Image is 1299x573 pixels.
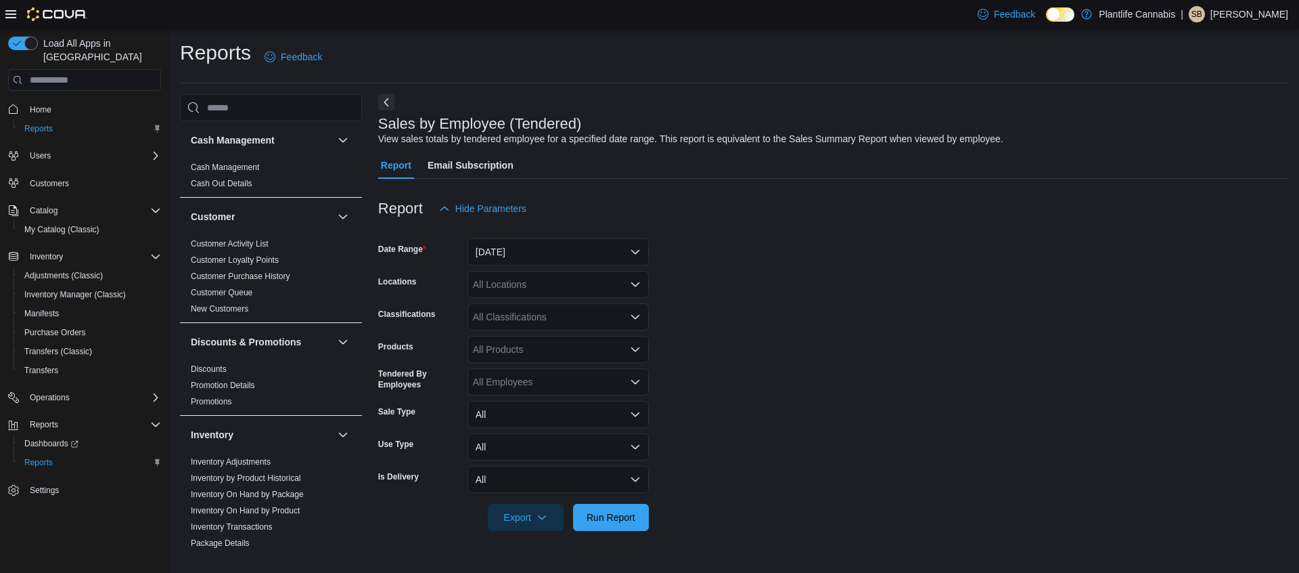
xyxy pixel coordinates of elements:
[630,377,641,387] button: Open list of options
[19,454,58,471] a: Reports
[24,100,161,117] span: Home
[1181,6,1183,22] p: |
[30,392,70,403] span: Operations
[24,389,161,406] span: Operations
[24,389,75,406] button: Operations
[19,221,161,238] span: My Catalog (Classic)
[30,150,51,161] span: Users
[24,249,68,265] button: Inventory
[14,285,166,304] button: Inventory Manager (Classic)
[24,123,53,134] span: Reports
[191,364,227,375] span: Discounts
[1189,6,1205,22] div: Samantha Berting
[19,436,84,452] a: Dashboards
[19,221,105,238] a: My Catalog (Classic)
[191,335,301,349] h3: Discounts & Promotions
[994,7,1035,21] span: Feedback
[1210,6,1288,22] p: [PERSON_NAME]
[191,381,255,390] a: Promotion Details
[3,415,166,434] button: Reports
[19,268,161,284] span: Adjustments (Classic)
[3,173,166,193] button: Customers
[378,94,394,110] button: Next
[191,179,252,188] a: Cash Out Details
[378,309,436,320] label: Classifications
[19,121,161,137] span: Reports
[24,327,86,338] span: Purchase Orders
[24,102,57,118] a: Home
[488,504,564,531] button: Export
[630,344,641,355] button: Open list of options
[281,50,322,64] span: Feedback
[191,163,259,172] a: Cash Management
[3,146,166,165] button: Users
[630,312,641,322] button: Open list of options
[19,268,108,284] a: Adjustments (Classic)
[19,343,161,360] span: Transfers (Classic)
[19,324,161,341] span: Purchase Orders
[24,175,74,192] a: Customers
[378,341,413,352] label: Products
[378,406,415,417] label: Sale Type
[19,454,161,471] span: Reports
[19,324,91,341] a: Purchase Orders
[14,323,166,342] button: Purchase Orders
[468,466,649,493] button: All
[191,522,273,532] a: Inventory Transactions
[19,362,64,379] a: Transfers
[30,205,58,216] span: Catalog
[24,203,63,219] button: Catalog
[428,152,514,179] span: Email Subscription
[378,276,417,287] label: Locations
[191,133,332,147] button: Cash Management
[24,148,161,164] span: Users
[14,266,166,285] button: Adjustments (Classic)
[191,210,235,224] h3: Customer
[180,361,362,415] div: Discounts & Promotions
[191,255,279,266] span: Customer Loyalty Points
[24,175,161,192] span: Customers
[191,272,290,281] a: Customer Purchase History
[191,473,301,483] a: Inventory by Product Historical
[3,99,166,119] button: Home
[24,482,161,498] span: Settings
[191,490,304,499] a: Inventory On Hand by Package
[191,457,271,467] span: Inventory Adjustments
[38,37,161,64] span: Load All Apps in [GEOGRAPHIC_DATA]
[14,304,166,323] button: Manifests
[335,334,351,350] button: Discounts & Promotions
[191,238,269,249] span: Customer Activity List
[191,303,248,314] span: New Customers
[191,505,300,516] span: Inventory On Hand by Product
[1046,7,1074,22] input: Dark Mode
[191,396,232,407] span: Promotions
[378,116,582,132] h3: Sales by Employee (Tendered)
[30,419,58,430] span: Reports
[27,7,87,21] img: Cova
[191,178,252,189] span: Cash Out Details
[24,417,161,433] span: Reports
[24,308,59,319] span: Manifests
[30,178,69,189] span: Customers
[191,133,275,147] h3: Cash Management
[19,286,161,303] span: Inventory Manager (Classic)
[378,471,419,482] label: Is Delivery
[381,152,411,179] span: Report
[972,1,1041,28] a: Feedback
[24,224,99,235] span: My Catalog (Classic)
[24,346,92,357] span: Transfers (Classic)
[14,434,166,453] a: Dashboards
[3,480,166,500] button: Settings
[630,279,641,290] button: Open list of options
[14,220,166,239] button: My Catalog (Classic)
[191,457,271,467] a: Inventory Adjustments
[19,305,161,322] span: Manifests
[191,473,301,484] span: Inventory by Product Historical
[24,438,78,449] span: Dashboards
[30,104,51,115] span: Home
[191,380,255,391] span: Promotion Details
[378,200,423,217] h3: Report
[19,362,161,379] span: Transfers
[14,453,166,472] button: Reports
